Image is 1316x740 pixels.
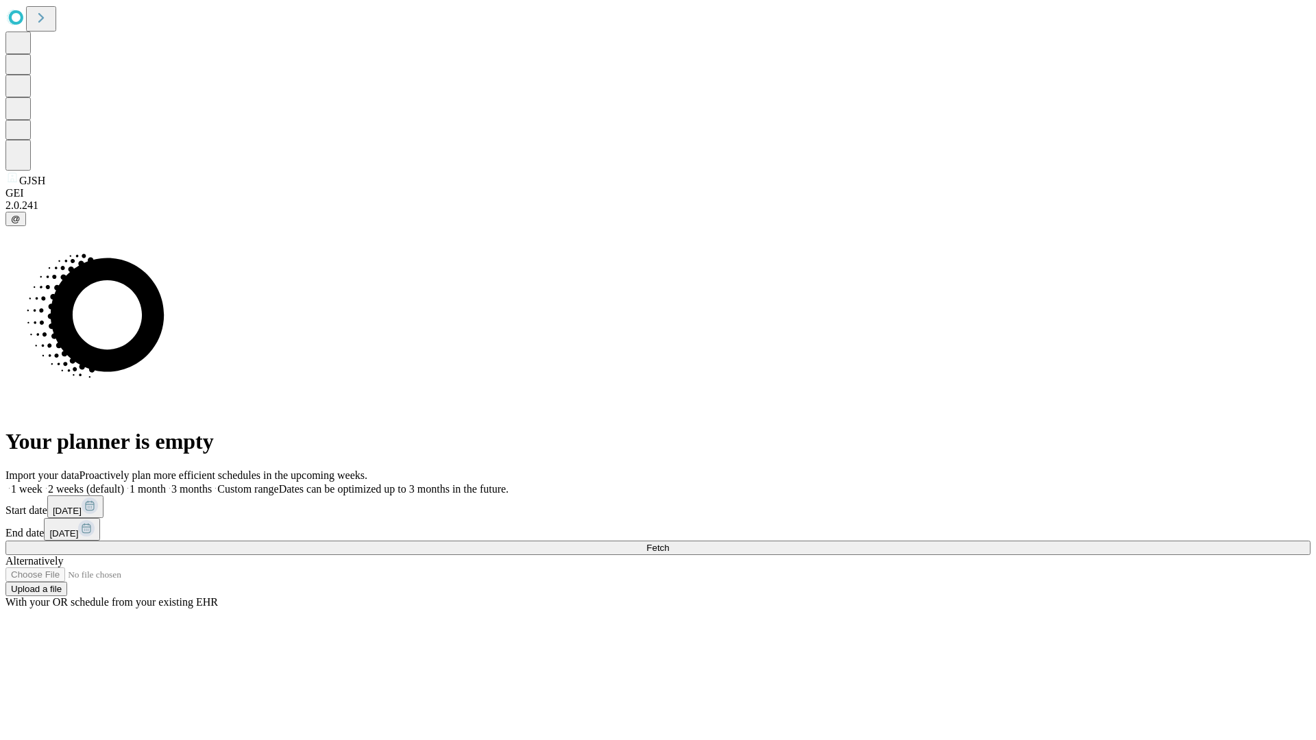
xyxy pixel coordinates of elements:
span: With your OR schedule from your existing EHR [5,596,218,608]
span: 3 months [171,483,212,495]
button: Fetch [5,541,1311,555]
span: Proactively plan more efficient schedules in the upcoming weeks. [80,469,367,481]
button: @ [5,212,26,226]
span: Fetch [646,543,669,553]
button: [DATE] [47,495,103,518]
button: [DATE] [44,518,100,541]
span: 1 month [130,483,166,495]
span: [DATE] [53,506,82,516]
span: Dates can be optimized up to 3 months in the future. [279,483,509,495]
span: Custom range [217,483,278,495]
h1: Your planner is empty [5,429,1311,454]
span: Alternatively [5,555,63,567]
div: 2.0.241 [5,199,1311,212]
span: 1 week [11,483,42,495]
span: [DATE] [49,528,78,539]
div: End date [5,518,1311,541]
span: 2 weeks (default) [48,483,124,495]
div: GEI [5,187,1311,199]
span: GJSH [19,175,45,186]
span: Import your data [5,469,80,481]
span: @ [11,214,21,224]
div: Start date [5,495,1311,518]
button: Upload a file [5,582,67,596]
